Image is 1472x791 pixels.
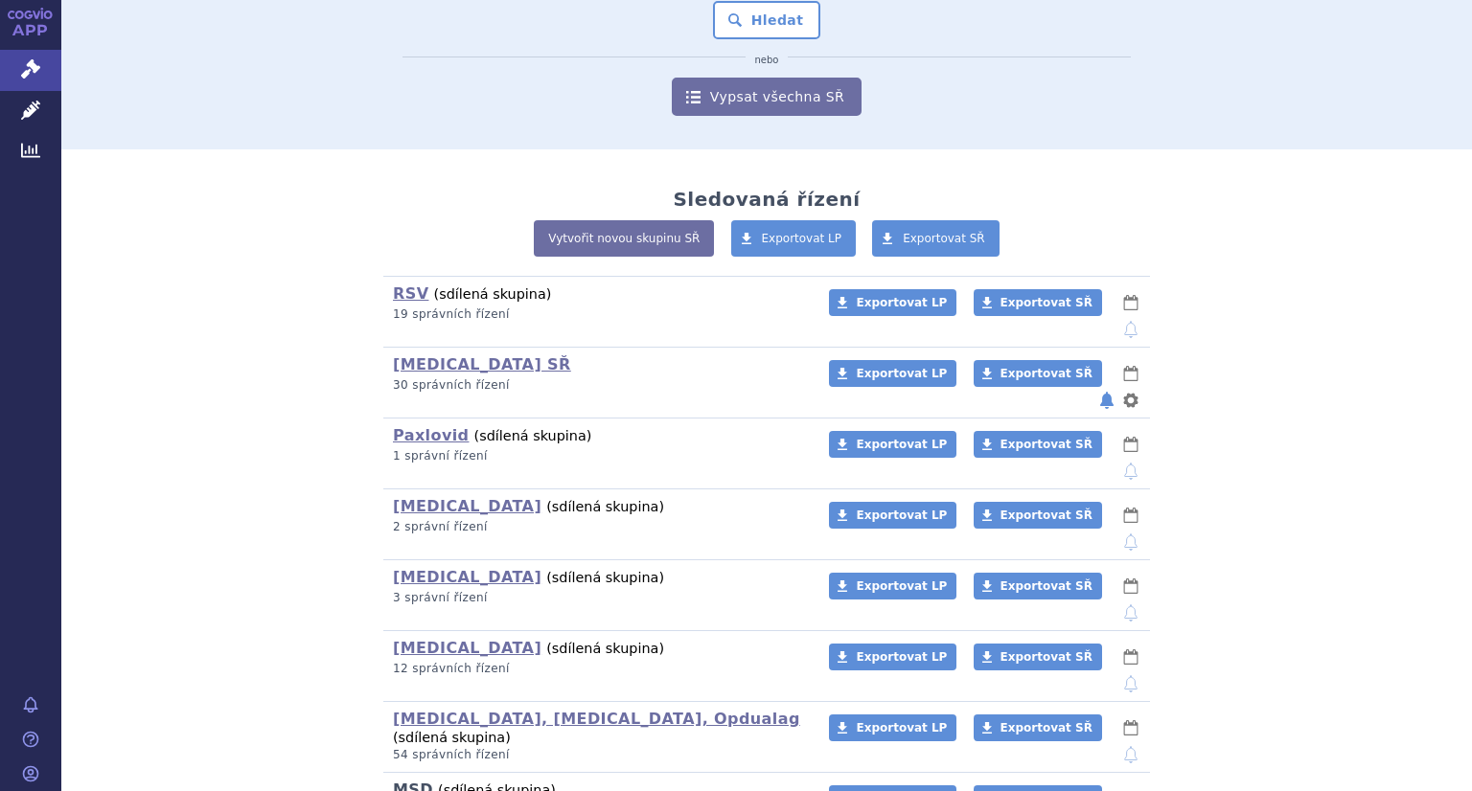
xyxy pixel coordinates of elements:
a: [MEDICAL_DATA] [393,568,541,586]
p: 3 správní řízení [393,590,804,606]
span: Exportovat SŘ [1000,438,1092,451]
span: Exportovat LP [856,650,947,664]
a: RSV [393,284,428,303]
a: Exportovat SŘ [872,220,1000,257]
span: Exportovat SŘ [1000,721,1092,734]
button: notifikace [1121,460,1140,483]
span: Exportovat LP [856,438,947,451]
a: Exportovat SŘ [974,644,1102,670]
button: lhůty [1121,291,1140,314]
button: nastavení [1121,389,1140,412]
span: Exportovat SŘ [903,232,985,245]
a: [MEDICAL_DATA] [393,497,541,515]
span: Exportovat LP [856,579,947,593]
a: Exportovat LP [829,644,956,670]
p: 30 správních řízení [393,377,804,394]
span: Exportovat SŘ [1000,508,1092,522]
a: [MEDICAL_DATA] SŘ [393,355,571,373]
a: Paxlovid [393,426,469,444]
span: Exportovat SŘ [1000,367,1092,380]
a: Exportovat SŘ [974,360,1102,387]
button: notifikace [1121,318,1140,341]
p: 54 správních řízení [393,747,804,763]
button: notifikace [1121,672,1140,695]
a: Exportovat SŘ [974,573,1102,599]
a: Exportovat SŘ [974,289,1102,316]
a: [MEDICAL_DATA], [MEDICAL_DATA], Opdualag [393,710,800,728]
a: [MEDICAL_DATA] [393,639,541,657]
span: Exportovat SŘ [1000,650,1092,664]
a: Vytvořit novou skupinu SŘ [534,220,714,257]
a: Exportovat SŘ [974,502,1102,529]
h2: Sledovaná řízení [673,188,860,211]
a: Exportovat LP [731,220,857,257]
a: Vypsat všechna SŘ [672,78,862,116]
p: 2 správní řízení [393,519,804,535]
a: Exportovat LP [829,502,956,529]
button: notifikace [1121,601,1140,624]
button: notifikace [1121,531,1140,554]
a: Exportovat SŘ [974,431,1102,458]
button: lhůty [1121,645,1140,668]
span: (sdílená skupina) [546,570,664,585]
span: Exportovat LP [856,367,947,380]
p: 1 správní řízení [393,448,804,464]
a: Exportovat LP [829,360,956,387]
span: (sdílená skupina) [434,286,552,302]
button: lhůty [1121,716,1140,739]
span: (sdílená skupina) [474,428,592,443]
button: lhůty [1121,433,1140,456]
a: Exportovat LP [829,431,956,458]
a: Exportovat LP [829,573,956,599]
button: lhůty [1121,504,1140,527]
span: (sdílená skupina) [546,499,664,514]
button: notifikace [1121,743,1140,766]
span: Exportovat LP [762,232,842,245]
span: (sdílená skupina) [546,641,664,656]
p: 19 správních řízení [393,306,804,323]
p: 12 správních řízení [393,661,804,677]
span: Exportovat SŘ [1000,296,1092,309]
button: lhůty [1121,362,1140,385]
span: (sdílená skupina) [393,730,511,745]
span: Exportovat LP [856,508,947,522]
button: lhůty [1121,575,1140,598]
button: Hledat [713,1,821,39]
span: Exportovat SŘ [1000,579,1092,593]
a: Exportovat LP [829,714,956,741]
a: Exportovat LP [829,289,956,316]
span: Exportovat LP [856,296,947,309]
a: Exportovat SŘ [974,714,1102,741]
button: notifikace [1097,389,1116,412]
span: Exportovat LP [856,721,947,734]
i: nebo [746,55,789,66]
